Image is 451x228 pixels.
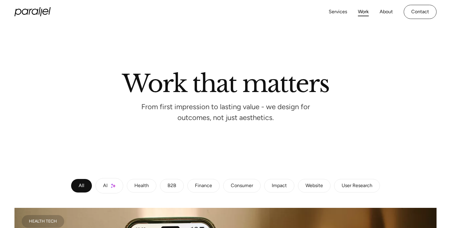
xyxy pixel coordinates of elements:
div: User Research [342,184,372,188]
div: Finance [195,184,212,188]
div: Health Tech [29,220,57,223]
p: From first impression to lasting value - we design for outcomes, not just aesthetics. [135,104,316,120]
div: All [79,184,84,188]
a: Work [358,8,369,16]
div: B2B [168,184,176,188]
div: Health [134,184,149,188]
a: Contact [404,5,437,19]
h2: Work that matters [54,72,397,92]
div: Website [305,184,323,188]
a: About [380,8,393,16]
div: Consumer [231,184,253,188]
div: Impact [272,184,287,188]
div: AI [103,184,108,188]
a: home [14,7,51,16]
a: Services [329,8,347,16]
